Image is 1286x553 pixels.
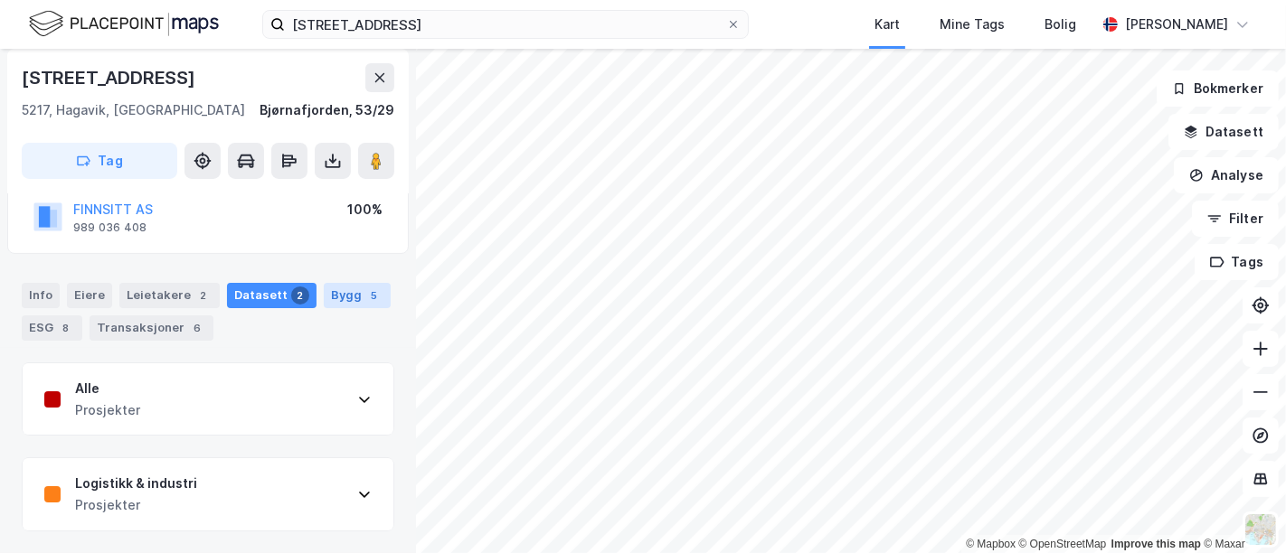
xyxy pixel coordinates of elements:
button: Bokmerker [1157,70,1279,107]
input: Søk på adresse, matrikkel, gårdeiere, leietakere eller personer [285,11,726,38]
button: Tag [22,143,177,179]
div: 5217, Hagavik, [GEOGRAPHIC_DATA] [22,99,245,121]
div: [PERSON_NAME] [1125,14,1228,35]
div: Transaksjoner [90,315,213,341]
iframe: Chat Widget [1196,466,1286,553]
a: Improve this map [1111,538,1201,550]
button: Filter [1192,201,1279,237]
div: 5 [365,286,383,305]
div: Logistikk & industri [75,473,197,494]
div: 8 [57,319,75,337]
div: Alle [75,378,140,399]
div: Prosjekter [75,494,197,516]
div: 989 036 408 [73,220,147,235]
img: logo.f888ab2527a4732fd821a326f86c7f29.svg [29,8,219,40]
div: 100% [347,199,383,220]
div: Datasett [227,283,317,308]
button: Tags [1195,244,1279,280]
a: OpenStreetMap [1019,538,1107,550]
div: Mine Tags [940,14,1005,35]
a: Mapbox [966,538,1016,550]
div: Prosjekter [75,399,140,421]
div: Bjørnafjorden, 53/29 [260,99,394,121]
div: Kart [875,14,900,35]
div: ESG [22,315,82,341]
div: Leietakere [119,283,220,308]
div: 6 [188,319,206,337]
button: Datasett [1168,114,1279,150]
div: 2 [291,286,309,305]
button: Analyse [1174,157,1279,193]
div: Bygg [324,283,391,308]
div: 2 [194,286,213,305]
div: Info [22,283,60,308]
div: Eiere [67,283,112,308]
div: [STREET_ADDRESS] [22,63,199,92]
div: Bolig [1045,14,1076,35]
